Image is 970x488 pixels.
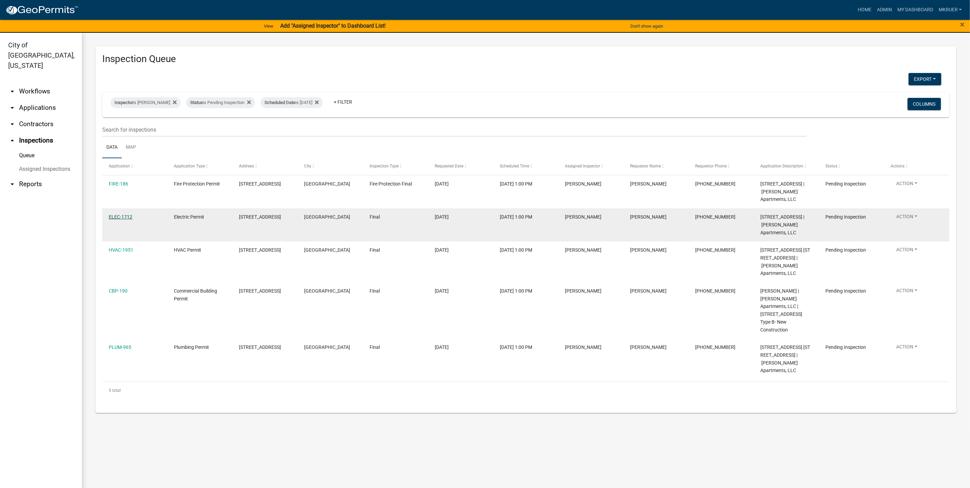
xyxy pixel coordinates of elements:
[435,344,449,350] span: 08/14/2025
[304,181,350,187] span: JEFFERSONVILLE
[695,214,735,220] span: 812-989-6355
[695,181,735,187] span: 812-989-6355
[565,214,601,220] span: Mike Kruer
[826,288,866,294] span: Pending Inspection
[428,158,493,175] datatable-header-cell: Requested Date
[109,214,132,220] a: ELEC-1712
[239,164,254,168] span: Address
[110,97,181,108] div: is [PERSON_NAME]
[174,164,205,168] span: Application Type
[298,158,363,175] datatable-header-cell: City
[826,344,866,350] span: Pending Inspection
[435,214,449,220] span: 08/14/2025
[102,137,122,159] a: Data
[493,158,558,175] datatable-header-cell: Scheduled Time
[122,137,140,159] a: Map
[826,247,866,253] span: Pending Inspection
[109,181,128,187] a: FIRE-186
[826,214,866,220] span: Pending Inspection
[370,288,380,294] span: Final
[304,344,350,350] span: JEFFERSONVILLE
[565,181,601,187] span: Mike Kruer
[174,344,209,350] span: Plumbing Permit
[761,164,804,168] span: Application Description
[695,247,735,253] span: 812-989-6355
[109,288,128,294] a: CBP-190
[109,164,130,168] span: Application
[500,164,529,168] span: Scheduled Time
[115,100,133,105] span: Inspector
[500,343,552,351] div: [DATE] 1:00 PM
[370,181,412,187] span: Fire Protection Final
[328,96,358,108] a: + Filter
[304,214,350,220] span: JEFFERSONVILLE
[8,180,16,188] i: arrow_drop_down
[435,247,449,253] span: 08/14/2025
[239,181,281,187] span: 4501 TOWN CENTER BOULEVARD
[102,123,807,137] input: Search for inspections
[265,100,295,105] span: Scheduled Date
[370,164,399,168] span: Inspection Type
[761,288,803,332] span: Denny Fenn | Warren Apartments, LLC | 4501 TOWN CENTER BOULEVARD | Building #9 Type B- New Constr...
[891,180,923,190] button: Action
[102,53,950,65] h3: Inspection Queue
[167,158,233,175] datatable-header-cell: Application Type
[370,247,380,253] span: Final
[630,181,667,187] span: CAMERON
[874,3,895,16] a: Admin
[754,158,819,175] datatable-header-cell: Application Description
[260,97,323,108] div: is [DATE]
[304,288,350,294] span: JEFFERSONVILLE
[500,287,552,295] div: [DATE] 1:00 PM
[630,164,661,168] span: Requestor Name
[565,164,600,168] span: Assigned Inspector
[908,98,941,110] button: Columns
[174,181,220,187] span: Fire Protection Permit
[695,344,735,350] span: 812-989-6355
[558,158,624,175] datatable-header-cell: Assigned Inspector
[500,180,552,188] div: [DATE] 1:00 PM
[761,247,810,276] span: 4501 TOWN CENTER BOULEVARD 4501 Town Center Blvd., Building 9 | Warren Apartments, LLC
[960,20,965,29] span: ×
[565,247,601,253] span: Mike Kruer
[630,344,667,350] span: CAMERON
[435,181,449,187] span: 08/14/2025
[363,158,428,175] datatable-header-cell: Inspection Type
[233,158,298,175] datatable-header-cell: Address
[891,287,923,297] button: Action
[630,247,667,253] span: CAMERON
[109,247,133,253] a: HVAC-1951
[304,164,312,168] span: City
[174,288,217,301] span: Commercial Building Permit
[102,382,950,399] div: 5 total
[435,288,449,294] span: 08/14/2025
[261,20,276,32] a: View
[174,214,204,220] span: Electric Permit
[895,3,936,16] a: My Dashboard
[695,288,735,294] span: 812-989-6355
[891,343,923,353] button: Action
[280,23,386,29] strong: Add "Assigned Inspector" to Dashboard List!
[239,247,281,253] span: 4501 TOWN CENTER BOULEVARD
[689,158,754,175] datatable-header-cell: Requestor Phone
[435,164,463,168] span: Requested Date
[8,120,16,128] i: arrow_drop_down
[239,214,281,220] span: 4501 TOWN CENTER BOULEVARD
[936,3,965,16] a: mkruer
[960,20,965,29] button: Close
[761,214,805,235] span: 4501 TOWN CENTER BOULEVARD building # 9 | Warren Apartments, LLC
[624,158,689,175] datatable-header-cell: Requestor Name
[855,3,874,16] a: Home
[186,97,255,108] div: is Pending Inspection
[239,344,281,350] span: 4501 TOWN CENTER BOULEVARD
[102,158,167,175] datatable-header-cell: Application
[761,181,805,202] span: 4501 TOWN CENTER BOULEVARD Building 9 | Warren Apartments, LLC
[826,164,838,168] span: Status
[695,164,727,168] span: Requestor Phone
[819,158,884,175] datatable-header-cell: Status
[190,100,203,105] span: Status
[884,158,950,175] datatable-header-cell: Actions
[8,136,16,145] i: arrow_drop_up
[630,214,667,220] span: CAMERON
[891,246,923,256] button: Action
